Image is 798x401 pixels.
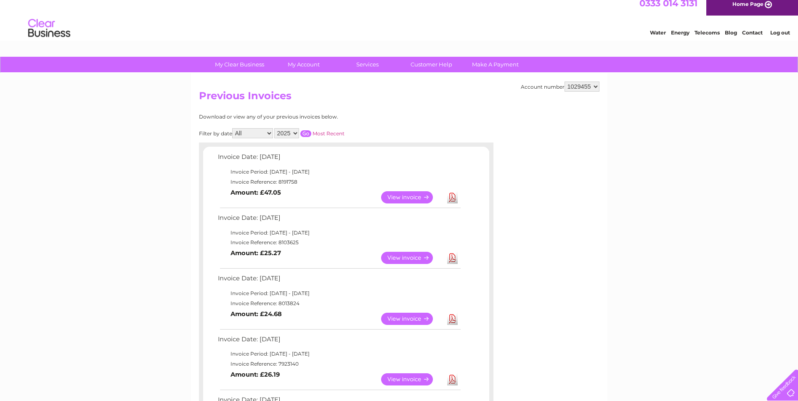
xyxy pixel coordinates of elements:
a: Water [650,36,666,42]
img: logo.png [28,22,71,47]
div: Download or view any of your previous invoices below. [199,114,420,120]
a: Blog [725,36,737,42]
a: Telecoms [695,36,720,42]
td: Invoice Period: [DATE] - [DATE] [216,349,462,359]
div: Clear Business is a trading name of Verastar Limited (registered in [GEOGRAPHIC_DATA] No. 3667643... [201,5,598,41]
a: Services [333,57,402,72]
td: Invoice Period: [DATE] - [DATE] [216,167,462,177]
a: View [381,252,443,264]
a: Download [447,191,458,203]
b: Amount: £24.68 [231,310,282,318]
a: My Clear Business [205,57,274,72]
a: Log out [770,36,790,42]
a: 0333 014 3131 [639,4,697,15]
b: Amount: £47.05 [231,189,281,196]
a: Most Recent [313,130,345,137]
td: Invoice Reference: 8013824 [216,298,462,309]
a: Download [447,373,458,385]
h2: Previous Invoices [199,90,599,106]
td: Invoice Date: [DATE] [216,212,462,228]
b: Amount: £25.27 [231,249,281,257]
a: Download [447,313,458,325]
td: Invoice Date: [DATE] [216,151,462,167]
td: Invoice Reference: 7923140 [216,359,462,369]
td: Invoice Period: [DATE] - [DATE] [216,288,462,298]
a: Customer Help [397,57,466,72]
a: View [381,373,443,385]
a: View [381,191,443,203]
td: Invoice Date: [DATE] [216,273,462,288]
a: View [381,313,443,325]
a: My Account [269,57,338,72]
b: Amount: £26.19 [231,371,280,378]
div: Filter by date [199,128,420,138]
a: Energy [671,36,689,42]
td: Invoice Reference: 8103625 [216,237,462,248]
td: Invoice Reference: 8191758 [216,177,462,187]
td: Invoice Period: [DATE] - [DATE] [216,228,462,238]
td: Invoice Date: [DATE] [216,334,462,349]
a: Make A Payment [461,57,530,72]
a: Contact [742,36,763,42]
div: Account number [521,82,599,92]
a: Download [447,252,458,264]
